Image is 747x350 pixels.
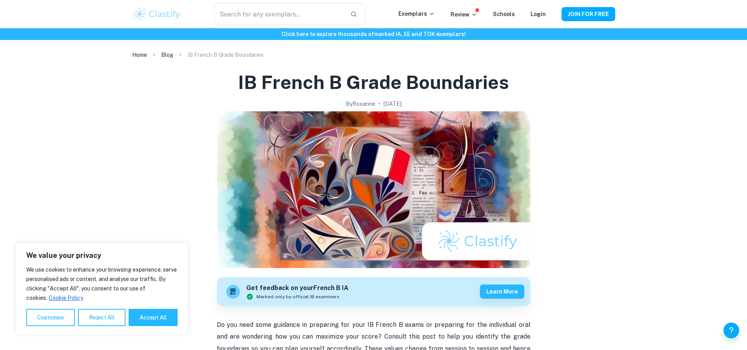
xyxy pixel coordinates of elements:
h2: By Roxanne [346,100,375,108]
a: Blog [161,49,173,60]
button: Learn more [480,285,524,299]
p: We value your privacy [26,251,178,260]
h1: IB French B Grade Boundaries [238,70,509,95]
input: Search for any exemplars... [214,3,344,25]
p: We use cookies to enhance your browsing experience, serve personalised ads or content, and analys... [26,265,178,303]
img: IB French B Grade Boundaries cover image [217,111,531,268]
h6: Get feedback on your French B IA [246,283,349,293]
img: Clastify logo [132,6,182,22]
a: Cookie Policy [48,294,84,301]
button: JOIN FOR FREE [562,7,615,21]
button: Accept All [129,309,178,326]
a: Login [531,11,546,17]
h2: [DATE] [383,100,402,108]
h6: Click here to explore thousands of marked IA, EE and TOK exemplars ! [2,30,745,38]
a: Home [132,49,147,60]
span: Marked only by official IB examiners [256,293,340,300]
p: IB French B Grade Boundaries [187,51,264,59]
p: • [378,100,380,108]
div: We value your privacy [16,243,188,334]
button: Customise [26,309,75,326]
p: Review [451,10,477,19]
a: Schools [493,11,515,17]
a: Get feedback on yourFrench B IAMarked only by official IB examinersLearn more [217,277,531,306]
span: our score [349,333,378,340]
button: Reject All [78,309,125,326]
p: Exemplars [398,9,435,18]
button: Help and Feedback [723,323,739,338]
